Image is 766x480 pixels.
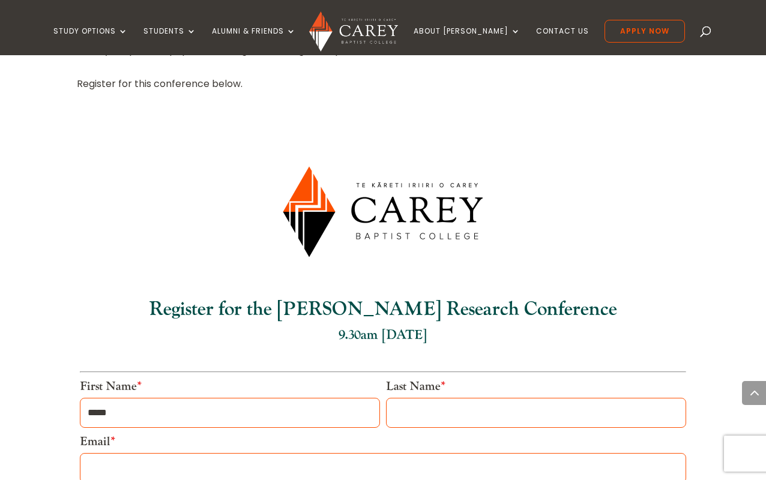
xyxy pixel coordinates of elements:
[80,434,115,449] label: Email
[605,20,685,43] a: Apply Now
[212,27,296,55] a: Alumni & Friends
[53,27,128,55] a: Study Options
[77,76,431,92] p: Register for this conference below.
[536,27,589,55] a: Contact Us
[386,379,445,394] label: Last Name
[414,27,520,55] a: About [PERSON_NAME]
[309,11,397,52] img: Carey Baptist College
[143,27,196,55] a: Students
[339,326,427,343] font: 9.30am [DATE]
[80,379,142,394] label: First Name
[263,147,504,277] img: Carey-Baptist-College-Logo_Landscape_transparent.png
[149,297,617,322] b: Register for the [PERSON_NAME] Research Conference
